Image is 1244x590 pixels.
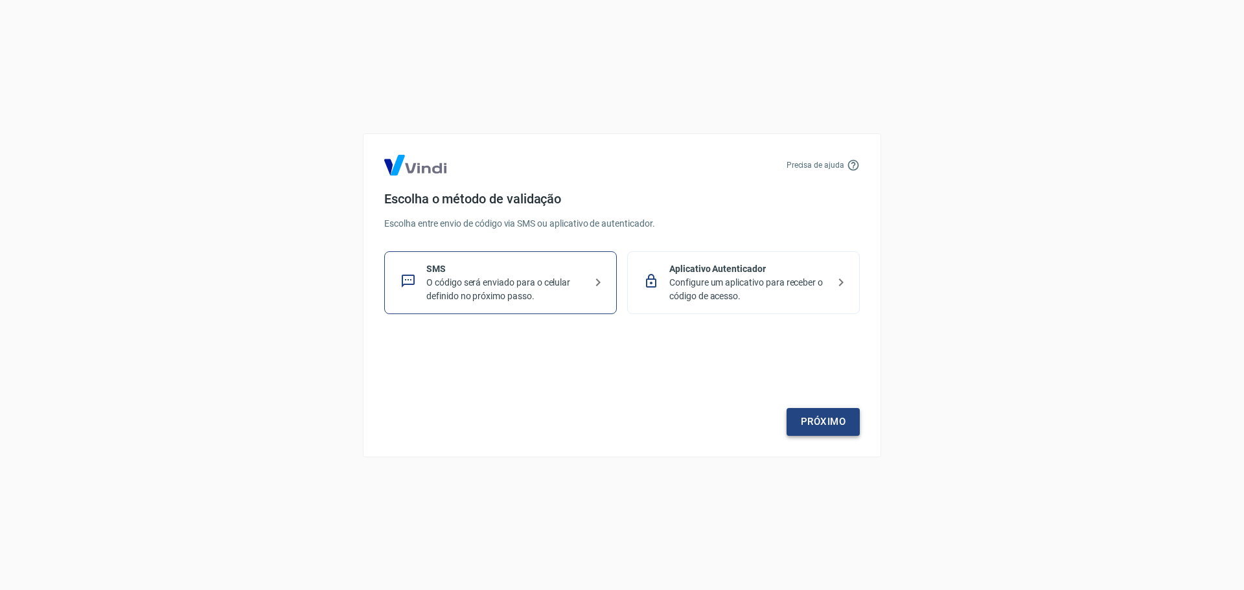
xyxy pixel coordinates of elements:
[384,251,617,314] div: SMSO código será enviado para o celular definido no próximo passo.
[787,159,844,171] p: Precisa de ajuda
[426,262,585,276] p: SMS
[787,408,860,435] a: Próximo
[384,155,446,176] img: Logo Vind
[426,276,585,303] p: O código será enviado para o celular definido no próximo passo.
[384,191,860,207] h4: Escolha o método de validação
[669,276,828,303] p: Configure um aplicativo para receber o código de acesso.
[627,251,860,314] div: Aplicativo AutenticadorConfigure um aplicativo para receber o código de acesso.
[669,262,828,276] p: Aplicativo Autenticador
[384,217,860,231] p: Escolha entre envio de código via SMS ou aplicativo de autenticador.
